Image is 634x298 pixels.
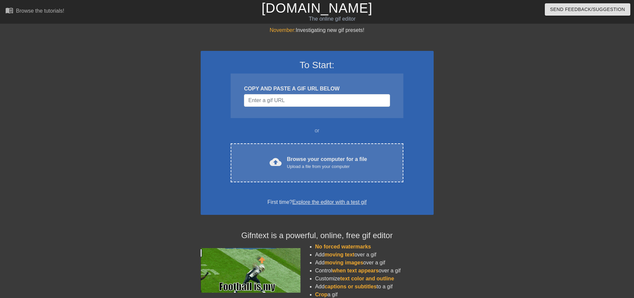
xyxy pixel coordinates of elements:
div: or [218,127,416,135]
button: Send Feedback/Suggestion [545,3,630,16]
li: Add over a gif [315,259,434,267]
h3: To Start: [209,60,425,71]
span: moving text [324,252,354,257]
div: Investigating new gif presets! [201,26,434,34]
span: cloud_upload [270,156,282,168]
span: text color and outline [340,276,394,281]
span: menu_book [5,6,13,14]
div: COPY AND PASTE A GIF URL BELOW [244,85,390,93]
span: moving images [324,260,363,265]
div: First time? [209,198,425,206]
a: Browse the tutorials! [5,6,64,17]
span: No forced watermarks [315,244,371,249]
h4: Gifntext is a powerful, online, free gif editor [201,231,434,240]
span: Crop [315,292,327,297]
span: Send Feedback/Suggestion [550,5,625,14]
span: when text appears [332,268,379,273]
li: Add over a gif [315,251,434,259]
a: [DOMAIN_NAME] [262,1,372,15]
span: captions or subtitles [324,284,376,289]
div: Browse your computer for a file [287,155,367,170]
div: Browse the tutorials! [16,8,64,14]
li: Add to a gif [315,283,434,291]
img: football_small.gif [201,248,301,293]
li: Customize [315,275,434,283]
div: Upload a file from your computer [287,163,367,170]
input: Username [244,94,390,107]
span: November: [270,27,296,33]
li: Control over a gif [315,267,434,275]
div: The online gif editor [215,15,450,23]
a: Explore the editor with a test gif [292,199,366,205]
